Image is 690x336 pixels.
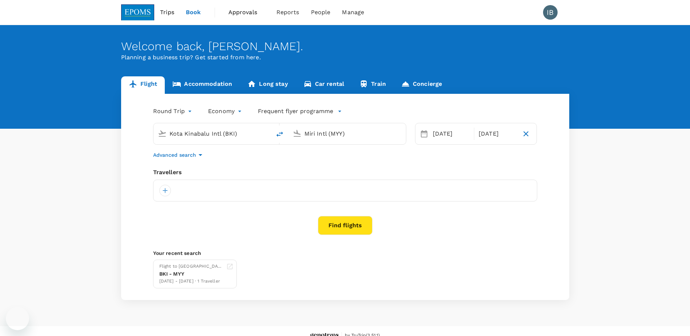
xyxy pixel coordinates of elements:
button: Open [266,133,267,134]
p: Your recent search [153,249,537,257]
a: Long stay [240,76,295,94]
span: People [311,8,331,17]
div: Travellers [153,168,537,177]
div: Economy [208,105,243,117]
div: Welcome back , [PERSON_NAME] . [121,40,569,53]
a: Car rental [296,76,352,94]
p: Planning a business trip? Get started from here. [121,53,569,62]
div: [DATE] [476,127,518,141]
a: Accommodation [165,76,240,94]
iframe: Button to launch messaging window [6,307,29,330]
div: Round Trip [153,105,194,117]
div: [DATE] - [DATE] · 1 Traveller [159,278,223,285]
a: Concierge [394,76,450,94]
button: Advanced search [153,151,205,159]
a: Train [352,76,394,94]
p: Frequent flyer programme [258,107,333,116]
span: Trips [160,8,174,17]
a: Flight [121,76,165,94]
span: Manage [342,8,364,17]
div: IB [543,5,558,20]
button: Find flights [318,216,372,235]
span: Book [186,8,201,17]
button: Open [401,133,402,134]
p: Advanced search [153,151,196,159]
div: Flight to [GEOGRAPHIC_DATA] [159,263,223,270]
button: Frequent flyer programme [258,107,342,116]
div: [DATE] [430,127,472,141]
span: Approvals [228,8,265,17]
input: Going to [304,128,391,139]
div: BKI - MYY [159,270,223,278]
button: delete [271,125,288,143]
span: Reports [276,8,299,17]
input: Depart from [169,128,256,139]
img: EPOMS SDN BHD [121,4,155,20]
